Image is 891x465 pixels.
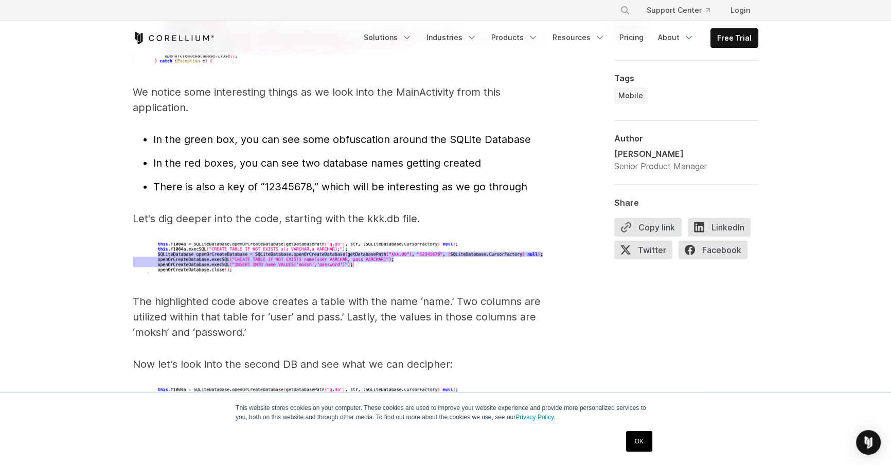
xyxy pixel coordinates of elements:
a: Solutions [358,28,418,47]
img: Screenshot of the kkk.db file [133,243,544,273]
button: Search [616,1,634,20]
a: LinkedIn [688,218,757,240]
a: Resources [546,28,611,47]
a: OK [626,431,652,452]
span: In the red boxes, you can see two database names getting created [153,157,481,169]
p: Let's dig deeper into the code, starting with the kkk.db file. [133,211,544,226]
a: Products [485,28,544,47]
img: Second database in the kkk.db file [133,388,544,419]
span: LinkedIn [688,218,751,236]
a: Privacy Policy. [515,414,555,421]
a: Facebook [679,240,754,263]
span: In the green box, you can see some obfuscation around the SQLite Database [153,133,531,146]
p: The highlighted code above creates a table with the name ‘name.’ Two columns are utilized within ... [133,294,544,340]
span: There is also a key of “12345678,” which will be interesting as we go through [153,181,527,193]
p: Now let's look into the second DB and see what we can decipher: [133,356,544,372]
a: Login [722,1,758,20]
div: Open Intercom Messenger [856,430,881,455]
span: Mobile [618,90,643,100]
span: Facebook [679,240,747,259]
button: Copy link [614,218,682,236]
p: This website stores cookies on your computer. These cookies are used to improve your website expe... [236,403,655,422]
a: Corellium Home [133,32,215,44]
div: [PERSON_NAME] [614,147,707,159]
p: We notice some interesting things as we look into the MainActivity from this application. [133,84,544,115]
div: Navigation Menu [358,28,758,48]
div: Senior Product Manager [614,159,707,172]
div: Share [614,197,758,207]
a: About [652,28,700,47]
a: Twitter [614,240,679,263]
div: Navigation Menu [608,1,758,20]
a: Industries [420,28,483,47]
a: Free Trial [711,29,758,47]
a: Support Center [638,1,718,20]
a: Mobile [614,87,647,103]
a: Pricing [613,28,650,47]
span: Twitter [614,240,672,259]
div: Author [614,133,758,143]
div: Tags [614,73,758,83]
